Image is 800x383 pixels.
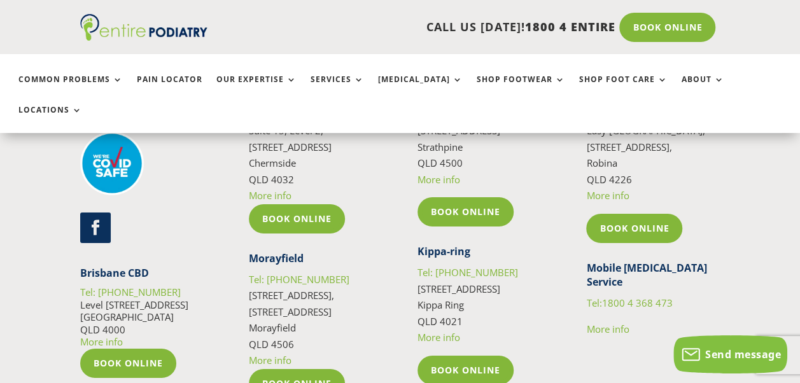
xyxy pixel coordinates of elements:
[601,296,672,309] span: 1800 4 368 473
[80,335,123,348] a: More info
[673,335,787,373] button: Send message
[586,107,720,214] p: Easy [GEOGRAPHIC_DATA], [STREET_ADDRESS], Robina QLD 4226
[418,265,551,356] p: [STREET_ADDRESS] Kippa Ring QLD 4021
[418,173,460,186] a: More info
[586,189,629,202] a: More info
[18,75,123,102] a: Common Problems
[579,75,668,102] a: Shop Foot Care
[80,286,181,298] a: Tel: [PHONE_NUMBER]
[80,266,149,280] strong: Brisbane CBD
[80,349,176,378] a: Book Online
[223,19,615,36] p: CALL US [DATE]!
[477,75,565,102] a: Shop Footwear
[682,75,724,102] a: About
[80,31,207,43] a: Entire Podiatry
[249,204,345,233] a: Book Online
[619,13,715,42] a: Book Online
[18,106,82,133] a: Locations
[418,331,460,344] a: More info
[249,273,349,286] a: Tel: [PHONE_NUMBER]
[586,296,672,309] a: Tel:1800 4 368 473
[80,286,214,349] p: Level [STREET_ADDRESS] [GEOGRAPHIC_DATA] QLD 4000
[418,107,551,198] p: [STREET_ADDRESS] Strathpine QLD 4500
[249,272,382,369] p: [STREET_ADDRESS], [STREET_ADDRESS] Morayfield QLD 4506
[80,212,111,243] a: Follow on Facebook
[524,19,615,34] span: 1800 4 ENTIRE
[586,214,682,243] a: Book Online
[586,261,706,289] strong: Mobile [MEDICAL_DATA] Service
[249,251,304,265] strong: Morayfield
[249,354,291,366] a: More info
[705,347,781,361] span: Send message
[311,75,364,102] a: Services
[418,266,518,279] a: Tel: [PHONE_NUMBER]
[418,244,470,258] strong: Kippa-ring
[418,197,514,226] a: Book Online
[249,107,382,204] p: Suite 15, Level 2, [STREET_ADDRESS] Chermside QLD 4032
[378,75,463,102] a: [MEDICAL_DATA]
[80,132,144,195] img: covid-safe-logo
[216,75,297,102] a: Our Expertise
[137,75,202,102] a: Pain Locator
[586,323,629,335] a: More info
[80,14,207,41] img: logo (1)
[249,189,291,202] a: More info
